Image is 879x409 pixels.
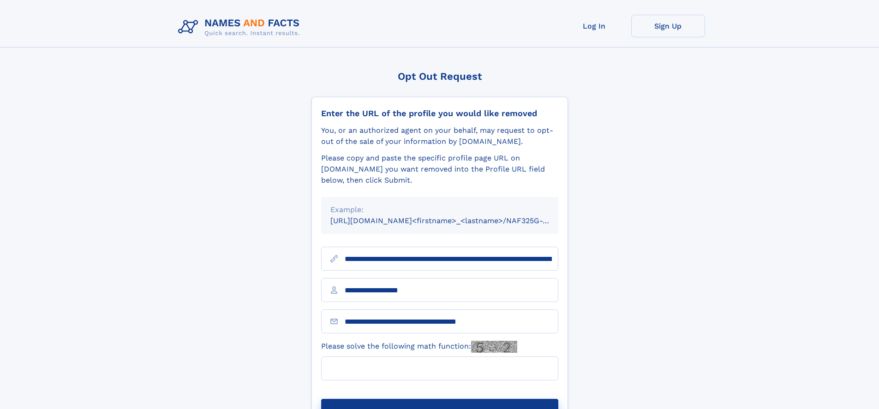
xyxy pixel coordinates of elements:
[321,125,558,147] div: You, or an authorized agent on your behalf, may request to opt-out of the sale of your informatio...
[557,15,631,37] a: Log In
[631,15,705,37] a: Sign Up
[321,153,558,186] div: Please copy and paste the specific profile page URL on [DOMAIN_NAME] you want removed into the Pr...
[174,15,307,40] img: Logo Names and Facts
[321,341,517,353] label: Please solve the following math function:
[330,216,576,225] small: [URL][DOMAIN_NAME]<firstname>_<lastname>/NAF325G-xxxxxxxx
[321,108,558,119] div: Enter the URL of the profile you would like removed
[311,71,568,82] div: Opt Out Request
[330,204,549,215] div: Example:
